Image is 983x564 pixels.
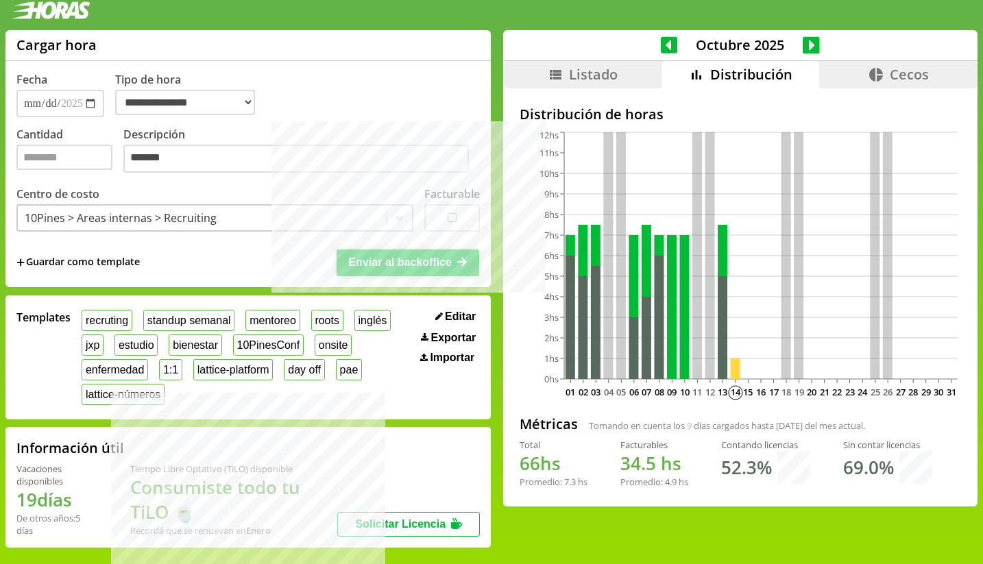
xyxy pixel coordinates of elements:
[544,311,559,323] tspan: 3hs
[667,386,677,398] text: 09
[544,249,559,262] tspan: 6hs
[883,386,893,398] text: 26
[539,167,559,180] tspan: 10hs
[655,386,664,398] text: 08
[337,512,480,537] button: Solicitar Licencia
[16,512,97,537] div: De otros años: 5 días
[354,310,391,331] button: inglés
[123,127,480,177] label: Descripción
[424,186,480,201] label: Facturable
[16,439,124,457] h2: Información útil
[843,455,894,480] h1: 69.0 %
[16,127,123,177] label: Cantidad
[82,310,132,331] button: recruting
[16,186,99,201] label: Centro de costo
[604,386,614,398] text: 04
[781,386,791,398] text: 18
[564,476,576,488] span: 7.3
[82,334,104,356] button: jxp
[566,386,575,398] text: 01
[431,310,481,323] button: Editar
[642,386,651,398] text: 07
[677,36,803,54] span: Octubre 2025
[705,386,715,398] text: 12
[871,386,880,398] text: 25
[417,331,480,345] button: Exportar
[130,475,337,524] h1: Consumiste todo tu TiLO 🍵
[16,487,97,512] h1: 19 días
[431,332,476,344] span: Exportar
[934,386,943,398] text: 30
[569,65,618,84] span: Listado
[665,476,677,488] span: 4.9
[336,359,362,380] button: pae
[16,255,25,270] span: +
[16,36,97,54] h1: Cargar hora
[520,415,578,433] h2: Métricas
[908,386,918,398] text: 28
[718,386,727,398] text: 13
[123,145,469,173] textarea: Descripción
[591,386,600,398] text: 03
[430,352,474,364] span: Importar
[337,249,479,275] button: Enviar al backoffice
[11,1,90,19] img: logotipo
[544,291,559,303] tspan: 4hs
[246,524,271,537] b: Enero
[721,439,810,451] div: Contando licencias
[193,359,274,380] button: lattice-platform
[159,359,182,380] button: 1:1
[710,65,792,84] span: Distribución
[544,270,559,282] tspan: 5hs
[731,386,741,398] text: 14
[16,310,71,325] span: Templates
[520,451,540,476] span: 66
[629,386,639,398] text: 06
[114,334,158,356] button: estudio
[832,386,842,398] text: 22
[16,255,140,270] span: +Guardar como template
[680,386,690,398] text: 10
[539,147,559,159] tspan: 11hs
[843,439,932,451] div: Sin contar licencias
[315,334,352,356] button: onsite
[544,229,559,241] tspan: 7hs
[819,386,829,398] text: 21
[692,386,702,398] text: 11
[858,386,868,398] text: 24
[890,65,929,84] span: Cecos
[544,188,559,200] tspan: 9hs
[16,145,112,170] input: Cantidad
[130,524,337,537] div: Recordá que se renuevan en
[311,310,343,331] button: roots
[807,386,816,398] text: 20
[845,386,855,398] text: 23
[620,439,688,451] div: Facturables
[130,463,337,475] div: Tiempo Libre Optativo (TiLO) disponible
[115,90,255,115] select: Tipo de hora
[115,72,266,117] label: Tipo de hora
[620,476,688,488] div: Promedio: hs
[520,451,587,476] h1: hs
[544,352,559,365] tspan: 1hs
[520,476,587,488] div: Promedio: hs
[520,439,587,451] div: Total
[544,332,559,344] tspan: 2hs
[768,386,778,398] text: 17
[82,384,165,405] button: lattice-números
[25,210,217,225] div: 10Pines > Areas internas > Recruiting
[687,419,692,432] span: 9
[794,386,803,398] text: 19
[616,386,626,398] text: 05
[445,310,476,323] span: Editar
[743,386,753,398] text: 15
[947,386,956,398] text: 31
[520,105,961,123] h2: Distribución de horas
[579,386,588,398] text: 02
[16,463,97,487] div: Vacaciones disponibles
[82,359,148,380] button: enfermedad
[620,451,656,476] span: 34.5
[349,256,452,268] span: Enviar al backoffice
[896,386,906,398] text: 27
[16,72,47,87] label: Fecha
